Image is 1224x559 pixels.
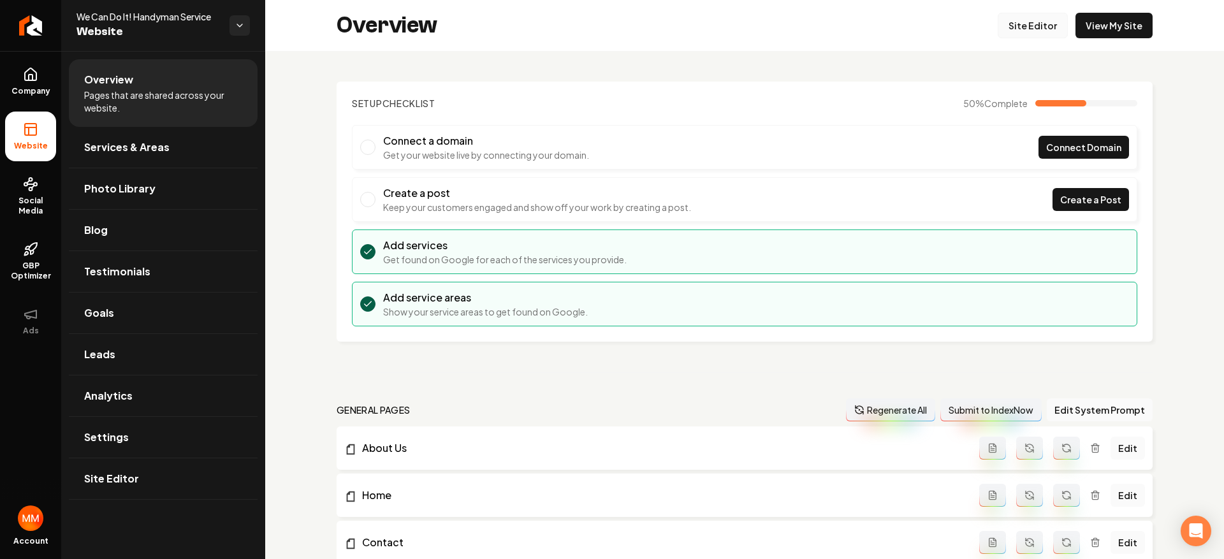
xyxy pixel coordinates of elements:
button: Ads [5,296,56,346]
a: Connect Domain [1038,136,1129,159]
span: Blog [84,222,108,238]
a: Testimonials [69,251,258,292]
a: Create a Post [1053,188,1129,211]
span: Overview [84,72,133,87]
span: We Can Do It! Handyman Service [76,10,219,23]
span: GBP Optimizer [5,261,56,281]
span: Connect Domain [1046,141,1121,154]
button: Add admin page prompt [979,484,1006,507]
span: Create a Post [1060,193,1121,207]
a: Home [344,488,979,503]
h2: general pages [337,403,411,416]
button: Add admin page prompt [979,437,1006,460]
a: Settings [69,417,258,458]
a: About Us [344,440,979,456]
span: Social Media [5,196,56,216]
a: Analytics [69,375,258,416]
h3: Connect a domain [383,133,589,149]
a: Photo Library [69,168,258,209]
a: Site Editor [69,458,258,499]
h3: Add service areas [383,290,588,305]
span: Analytics [84,388,133,403]
a: Edit [1111,437,1145,460]
span: Setup [352,98,382,109]
h3: Create a post [383,185,691,201]
p: Get found on Google for each of the services you provide. [383,253,627,266]
span: 50 % [963,97,1028,110]
span: Website [76,23,219,41]
a: Contact [344,535,979,550]
button: Regenerate All [846,398,935,421]
a: Goals [69,293,258,333]
img: Matthew Meyer [18,505,43,531]
span: Account [13,536,48,546]
h2: Overview [337,13,437,38]
span: Settings [84,430,129,445]
span: Leads [84,347,115,362]
div: Open Intercom Messenger [1181,516,1211,546]
span: Ads [18,326,44,336]
span: Testimonials [84,264,150,279]
button: Add admin page prompt [979,531,1006,554]
h2: Checklist [352,97,435,110]
h3: Add services [383,238,627,253]
a: Social Media [5,166,56,226]
span: Company [6,86,55,96]
a: Leads [69,334,258,375]
a: Blog [69,210,258,250]
span: Complete [984,98,1028,109]
button: Submit to IndexNow [940,398,1042,421]
a: Edit [1111,484,1145,507]
span: Site Editor [84,471,139,486]
button: Open user button [18,505,43,531]
span: Pages that are shared across your website. [84,89,242,114]
a: Site Editor [998,13,1068,38]
a: Edit [1111,531,1145,554]
span: Services & Areas [84,140,170,155]
img: Rebolt Logo [19,15,43,36]
p: Keep your customers engaged and show off your work by creating a post. [383,201,691,214]
p: Get your website live by connecting your domain. [383,149,589,161]
a: Company [5,57,56,106]
a: Services & Areas [69,127,258,168]
a: GBP Optimizer [5,231,56,291]
span: Website [9,141,53,151]
span: Photo Library [84,181,156,196]
p: Show your service areas to get found on Google. [383,305,588,318]
button: Edit System Prompt [1047,398,1153,421]
a: View My Site [1075,13,1153,38]
span: Goals [84,305,114,321]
